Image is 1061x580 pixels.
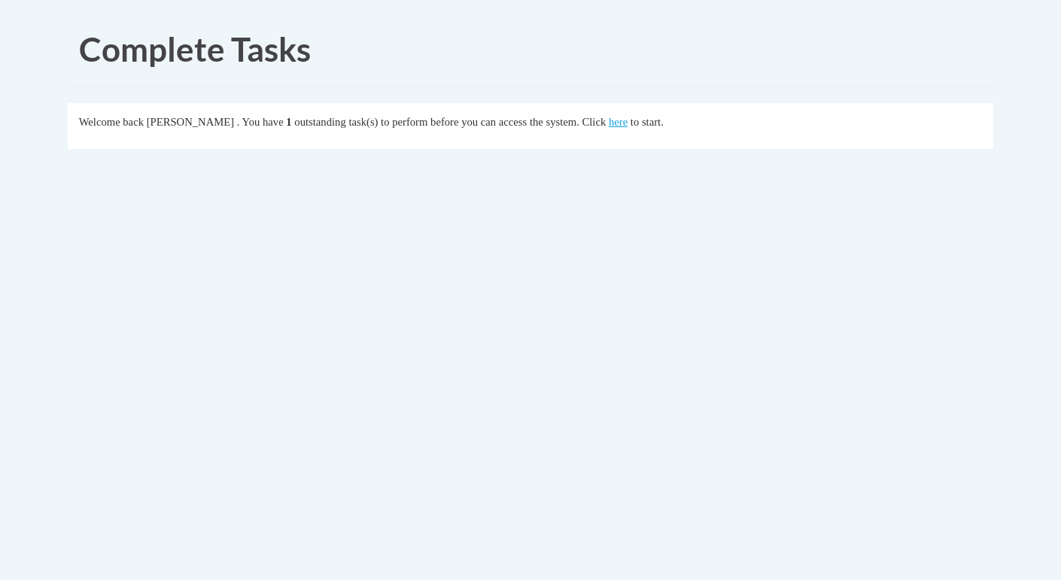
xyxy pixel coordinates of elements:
[286,116,291,128] span: 1
[237,116,284,128] span: . You have
[609,116,628,128] a: here
[147,116,234,128] span: [PERSON_NAME]
[631,116,664,128] span: to start.
[79,116,144,128] span: Welcome back
[79,29,311,68] span: Complete Tasks
[294,116,606,128] span: outstanding task(s) to perform before you can access the system. Click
